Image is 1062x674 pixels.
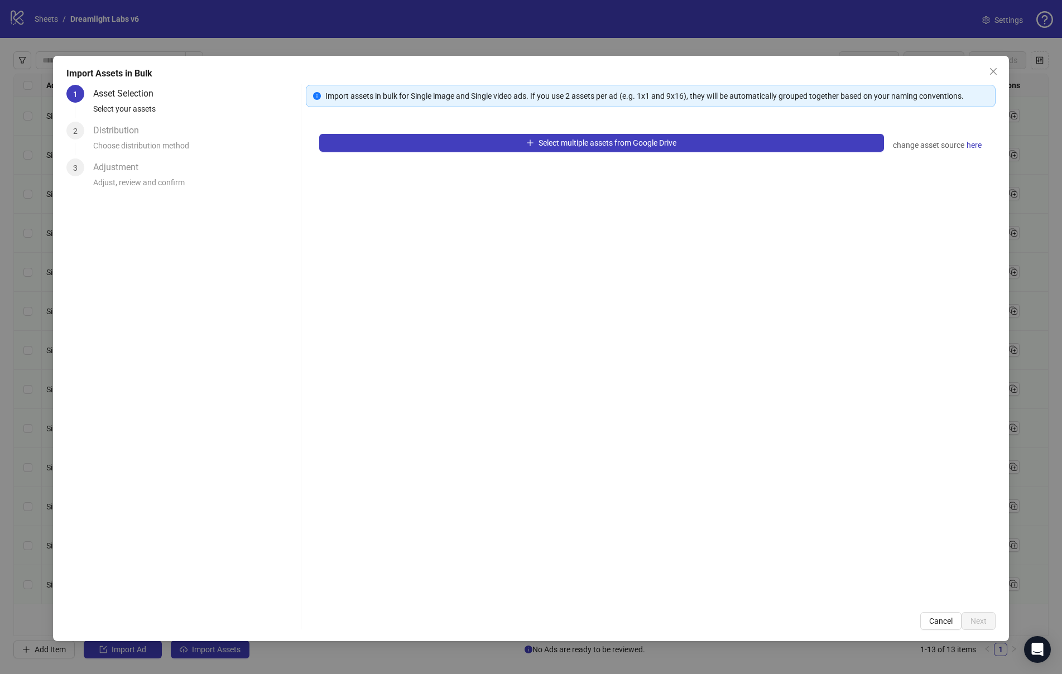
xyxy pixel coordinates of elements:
[984,62,1002,80] button: Close
[73,90,78,99] span: 1
[1024,636,1051,663] div: Open Intercom Messenger
[325,90,988,102] div: Import assets in bulk for Single image and Single video ads. If you use 2 assets per ad (e.g. 1x1...
[93,176,296,195] div: Adjust, review and confirm
[313,92,321,100] span: info-circle
[929,617,953,625] span: Cancel
[93,103,296,122] div: Select your assets
[526,139,534,147] span: plus
[73,163,78,172] span: 3
[966,138,982,152] a: here
[93,158,147,176] div: Adjustment
[319,134,884,152] button: Select multiple assets from Google Drive
[66,67,996,80] div: Import Assets in Bulk
[962,612,996,630] button: Next
[989,67,998,76] span: close
[893,138,982,152] div: change asset source
[920,612,962,630] button: Cancel
[539,138,676,147] span: Select multiple assets from Google Drive
[967,139,982,151] span: here
[73,127,78,136] span: 2
[93,139,296,158] div: Choose distribution method
[93,85,162,103] div: Asset Selection
[93,122,148,139] div: Distribution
